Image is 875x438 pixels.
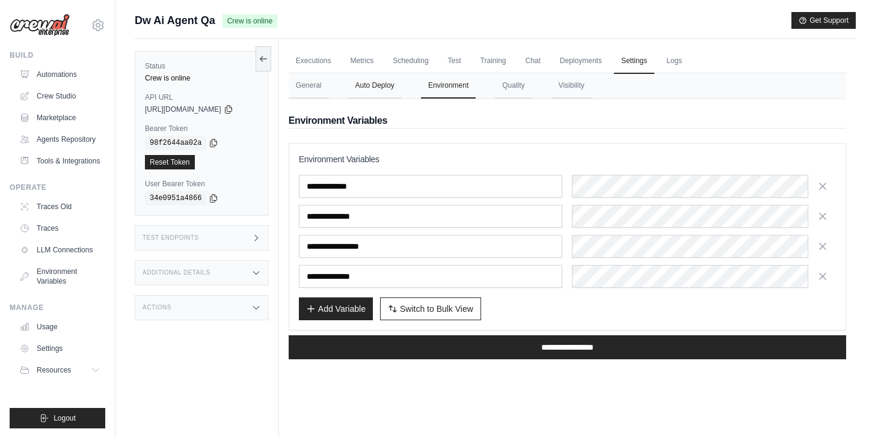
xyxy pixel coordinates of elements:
[14,65,105,84] a: Automations
[14,339,105,358] a: Settings
[791,12,856,29] button: Get Support
[143,304,171,311] h3: Actions
[299,297,373,320] button: Add Variable
[614,49,654,74] a: Settings
[385,49,435,74] a: Scheduling
[135,12,215,29] span: Dw Ai Agent Qa
[10,183,105,192] div: Operate
[223,14,277,28] span: Crew is online
[145,73,259,83] div: Crew is online
[289,49,339,74] a: Executions
[473,49,514,74] a: Training
[518,49,548,74] a: Chat
[551,73,592,99] button: Visibility
[145,105,221,114] span: [URL][DOMAIN_NAME]
[289,114,846,128] h2: Environment Variables
[37,365,71,375] span: Resources
[14,240,105,260] a: LLM Connections
[495,73,532,99] button: Quality
[14,317,105,336] a: Usage
[10,408,105,428] button: Logout
[348,73,402,99] button: Auto Deploy
[145,93,259,102] label: API URL
[145,191,206,205] code: 34e0951a4866
[441,49,468,74] a: Test
[14,87,105,106] a: Crew Studio
[400,303,473,315] span: Switch to Bulk View
[143,269,210,276] h3: Additional Details
[145,179,259,189] label: User Bearer Token
[143,234,199,242] h3: Test Endpoints
[14,197,105,216] a: Traces Old
[14,360,105,380] button: Resources
[380,297,481,320] button: Switch to Bulk View
[10,50,105,60] div: Build
[14,262,105,291] a: Environment Variables
[299,153,836,165] h3: Environment Variables
[659,49,689,74] a: Logs
[145,136,206,150] code: 98f2644aa02a
[145,124,259,133] label: Bearer Token
[553,49,609,74] a: Deployments
[14,108,105,127] a: Marketplace
[10,303,105,312] div: Manage
[14,151,105,171] a: Tools & Integrations
[421,73,476,99] button: Environment
[145,61,259,71] label: Status
[343,49,381,74] a: Metrics
[289,73,846,99] nav: Tabs
[289,73,329,99] button: General
[54,413,76,423] span: Logout
[815,380,875,438] iframe: Chat Widget
[10,14,70,37] img: Logo
[145,155,195,169] a: Reset Token
[14,130,105,149] a: Agents Repository
[14,219,105,238] a: Traces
